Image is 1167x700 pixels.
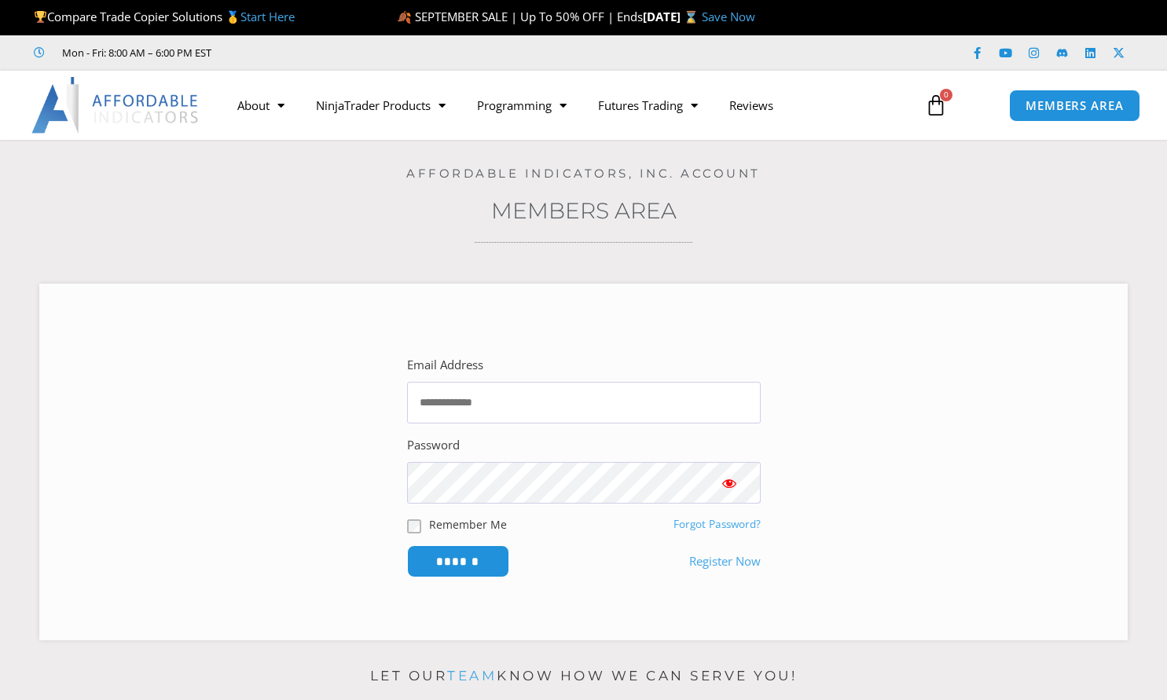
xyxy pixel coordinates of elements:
[689,551,761,573] a: Register Now
[58,43,211,62] span: Mon - Fri: 8:00 AM – 6:00 PM EST
[1026,100,1124,112] span: MEMBERS AREA
[407,434,460,456] label: Password
[461,87,582,123] a: Programming
[491,197,677,224] a: Members Area
[406,166,761,181] a: Affordable Indicators, Inc. Account
[582,87,714,123] a: Futures Trading
[300,87,461,123] a: NinjaTrader Products
[31,77,200,134] img: LogoAI | Affordable Indicators – NinjaTrader
[407,354,483,376] label: Email Address
[1009,90,1140,122] a: MEMBERS AREA
[233,45,469,60] iframe: Customer reviews powered by Trustpilot
[714,87,789,123] a: Reviews
[673,517,761,531] a: Forgot Password?
[34,664,1134,689] p: Let our know how we can serve you!
[940,89,952,101] span: 0
[222,87,300,123] a: About
[447,668,497,684] a: team
[429,516,507,533] label: Remember Me
[240,9,295,24] a: Start Here
[702,9,755,24] a: Save Now
[643,9,702,24] strong: [DATE] ⌛
[34,9,295,24] span: Compare Trade Copier Solutions 🥇
[901,82,971,128] a: 0
[35,11,46,23] img: 🏆
[222,87,910,123] nav: Menu
[698,462,761,504] button: Show password
[397,9,643,24] span: 🍂 SEPTEMBER SALE | Up To 50% OFF | Ends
